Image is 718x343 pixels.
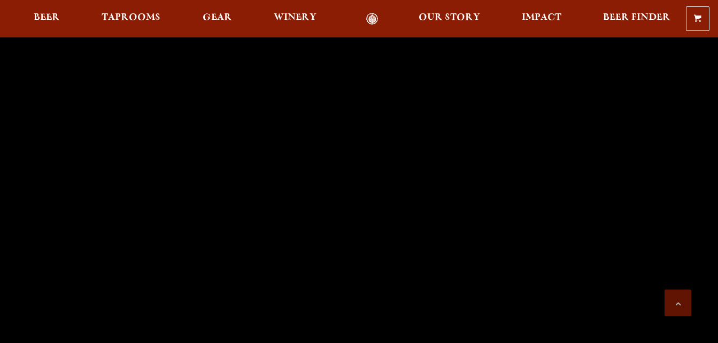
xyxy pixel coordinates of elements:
[419,13,480,22] span: Our Story
[95,13,167,25] a: Taprooms
[34,13,60,22] span: Beer
[603,13,670,22] span: Beer Finder
[267,13,323,25] a: Winery
[522,13,561,22] span: Impact
[515,13,568,25] a: Impact
[412,13,487,25] a: Our Story
[596,13,677,25] a: Beer Finder
[665,290,691,316] a: Scroll to top
[203,13,232,22] span: Gear
[352,13,392,25] a: Odell Home
[196,13,239,25] a: Gear
[274,13,316,22] span: Winery
[102,13,160,22] span: Taprooms
[27,13,67,25] a: Beer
